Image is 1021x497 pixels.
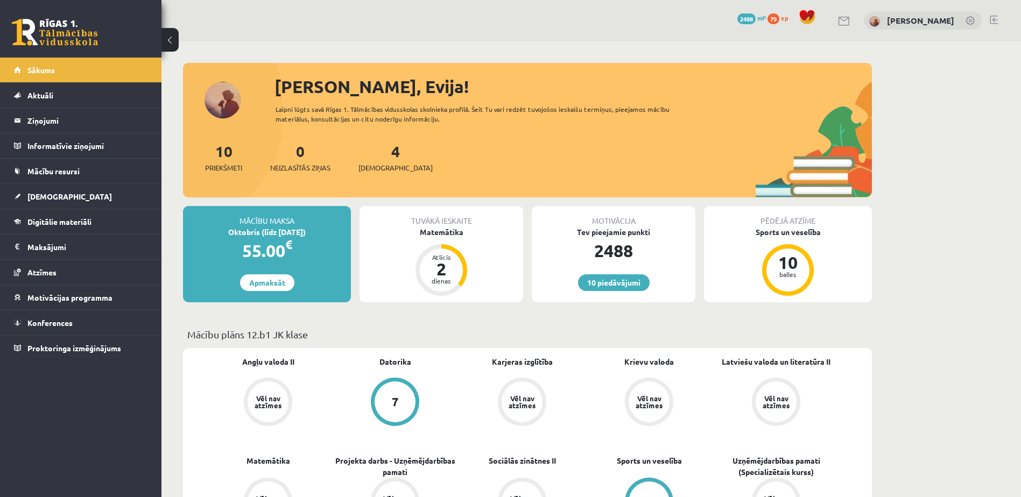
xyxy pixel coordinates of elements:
span: Priekšmeti [205,162,242,173]
div: 7 [392,396,399,408]
a: Vēl nav atzīmes [459,378,586,428]
div: Motivācija [532,206,695,226]
a: Digitālie materiāli [14,209,148,234]
a: 4[DEMOGRAPHIC_DATA] [358,141,433,173]
a: Vēl nav atzīmes [586,378,713,428]
a: Aktuāli [14,83,148,108]
div: Vēl nav atzīmes [761,395,791,409]
a: Ziņojumi [14,108,148,133]
a: Informatīvie ziņojumi [14,133,148,158]
span: xp [781,13,788,22]
span: mP [757,13,766,22]
a: Projekta darbs - Uzņēmējdarbības pamati [332,455,459,478]
a: 2488 mP [737,13,766,22]
div: dienas [425,278,457,284]
div: Oktobris (līdz [DATE]) [183,226,351,238]
legend: Maksājumi [27,235,148,259]
a: Matemātika Atlicis 2 dienas [360,226,523,297]
legend: Informatīvie ziņojumi [27,133,148,158]
span: € [285,237,292,252]
a: Krievu valoda [624,356,674,367]
div: 55.00 [183,238,351,264]
span: Neizlasītās ziņas [270,162,330,173]
a: Proktoringa izmēģinājums [14,336,148,360]
div: Vēl nav atzīmes [634,395,664,409]
a: Mācību resursi [14,159,148,183]
div: 2488 [532,238,695,264]
a: 10Priekšmeti [205,141,242,173]
a: 79 xp [767,13,793,22]
a: Sākums [14,58,148,82]
div: Atlicis [425,254,457,260]
a: Sports un veselība [617,455,682,466]
p: Mācību plāns 12.b1 JK klase [187,327,868,342]
a: Rīgas 1. Tālmācības vidusskola [12,19,98,46]
span: Motivācijas programma [27,293,112,302]
a: Angļu valoda II [242,356,294,367]
span: [DEMOGRAPHIC_DATA] [27,191,112,201]
span: Mācību resursi [27,166,80,176]
div: Matemātika [360,226,523,238]
a: [PERSON_NAME] [887,15,954,26]
a: 7 [332,378,459,428]
div: Mācību maksa [183,206,351,226]
div: Sports un veselība [704,226,872,238]
a: Datorika [379,356,411,367]
a: Maksājumi [14,235,148,259]
a: Atzīmes [14,260,148,285]
a: Sociālās zinātnes II [489,455,556,466]
a: Sports un veselība 10 balles [704,226,872,297]
div: Tuvākā ieskaite [360,206,523,226]
a: 0Neizlasītās ziņas [270,141,330,173]
img: Evija Grasberga [869,16,880,27]
a: Vēl nav atzīmes [713,378,840,428]
span: Proktoringa izmēģinājums [27,343,121,353]
span: Konferences [27,318,73,328]
div: balles [772,271,804,278]
span: Sākums [27,65,55,75]
span: 79 [767,13,779,24]
span: Aktuāli [27,90,53,100]
div: Laipni lūgts savā Rīgas 1. Tālmācības vidusskolas skolnieka profilā. Šeit Tu vari redzēt tuvojošo... [276,104,689,124]
div: Vēl nav atzīmes [507,395,537,409]
a: Apmaksāt [240,274,294,291]
span: Digitālie materiāli [27,217,91,226]
a: Matemātika [247,455,290,466]
a: 10 piedāvājumi [578,274,650,291]
span: 2488 [737,13,756,24]
a: Konferences [14,310,148,335]
legend: Ziņojumi [27,108,148,133]
span: Atzīmes [27,267,57,277]
a: Vēl nav atzīmes [205,378,332,428]
a: Uzņēmējdarbības pamati (Specializētais kurss) [713,455,840,478]
span: [DEMOGRAPHIC_DATA] [358,162,433,173]
div: 2 [425,260,457,278]
a: Latviešu valoda un literatūra II [722,356,830,367]
a: Motivācijas programma [14,285,148,310]
div: 10 [772,254,804,271]
div: Vēl nav atzīmes [253,395,283,409]
a: [DEMOGRAPHIC_DATA] [14,184,148,209]
div: Pēdējā atzīme [704,206,872,226]
a: Karjeras izglītība [492,356,553,367]
div: [PERSON_NAME], Evija! [274,74,872,100]
div: Tev pieejamie punkti [532,226,695,238]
